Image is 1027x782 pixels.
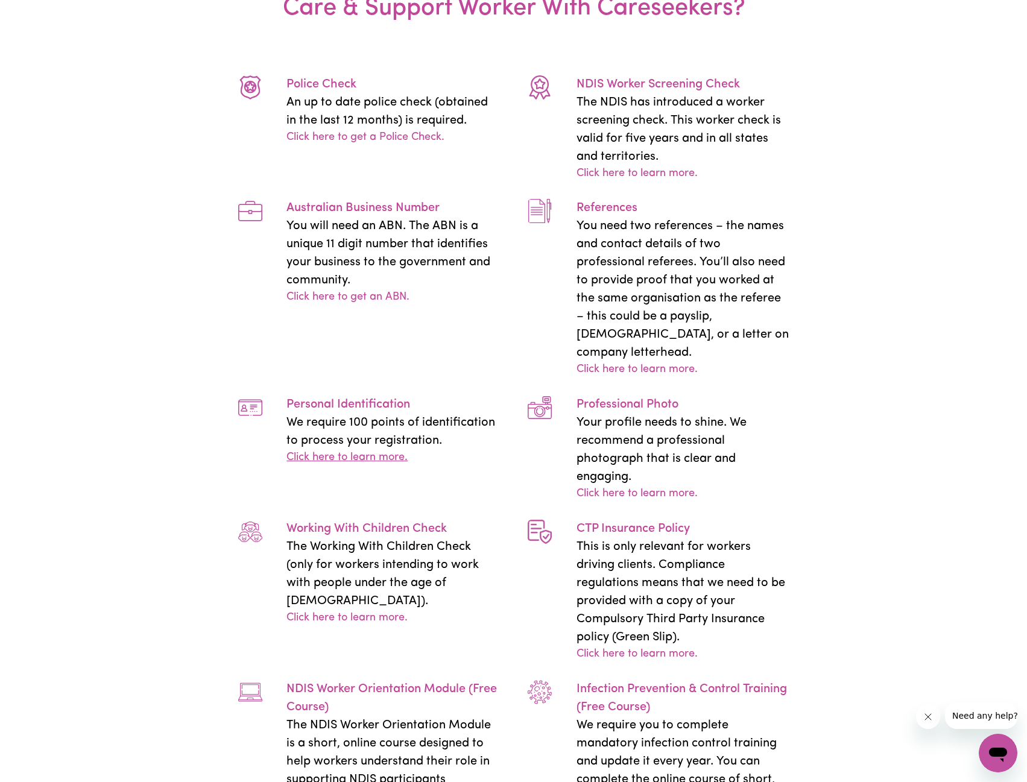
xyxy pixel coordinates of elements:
[979,734,1017,772] iframe: Button to launch messaging window
[528,520,552,544] img: require-24.5839ea8f.png
[577,396,789,414] p: Professional Photo
[577,680,789,716] p: Infection Prevention & Control Training (Free Course)
[577,362,698,378] a: Click here to learn more.
[577,486,698,502] a: Click here to learn more.
[577,538,789,646] p: This is only relevant for workers driving clients. Compliance regulations means that we need to b...
[286,414,499,450] p: We require 100 points of identification to process your registration.
[916,705,940,729] iframe: Close message
[286,396,499,414] p: Personal Identification
[286,93,499,130] p: An up to date police check (obtained in the last 12 months) is required.
[286,75,499,93] p: Police Check
[577,414,789,486] p: Your profile needs to shine. We recommend a professional photograph that is clear and engaging.
[286,130,444,146] a: Click here to get a Police Check.
[945,702,1017,729] iframe: Message from company
[577,75,789,93] p: NDIS Worker Screening Check
[238,199,262,223] img: require-12.64ad963b.png
[577,93,789,166] p: The NDIS has introduced a worker screening check. This worker check is valid for five years and i...
[238,396,262,420] img: require-13.acbe3b74.png
[286,199,499,217] p: Australian Business Number
[238,520,262,544] img: require-14.74c12e47.png
[286,610,408,626] a: Click here to learn more.
[7,8,73,18] span: Need any help?
[577,520,789,538] p: CTP Insurance Policy
[528,199,552,223] img: require-22.6b45d34c.png
[286,538,499,610] p: The Working With Children Check (only for workers intending to work with people under the age of ...
[577,166,698,182] a: Click here to learn more.
[577,217,789,362] p: You need two references – the names and contact details of two professional referees. You’ll also...
[286,217,499,289] p: You will need an ABN. The ABN is a unique 11 digit number that identifies your business to the go...
[286,680,499,716] p: NDIS Worker Orientation Module (Free Course)
[286,289,409,306] a: Click here to get an ABN.
[528,396,552,420] img: require-23.afc0f009.png
[238,75,262,99] img: require-11.6ed0ee6d.png
[577,646,698,663] a: Click here to learn more.
[528,680,552,704] img: require-26.eea9f5f5.png
[528,75,552,99] img: require-21.5a0687f6.png
[238,680,262,704] img: require-25.67985ad0.png
[577,199,789,217] p: References
[286,450,408,466] a: Click here to learn more.
[286,520,499,538] p: Working With Children Check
